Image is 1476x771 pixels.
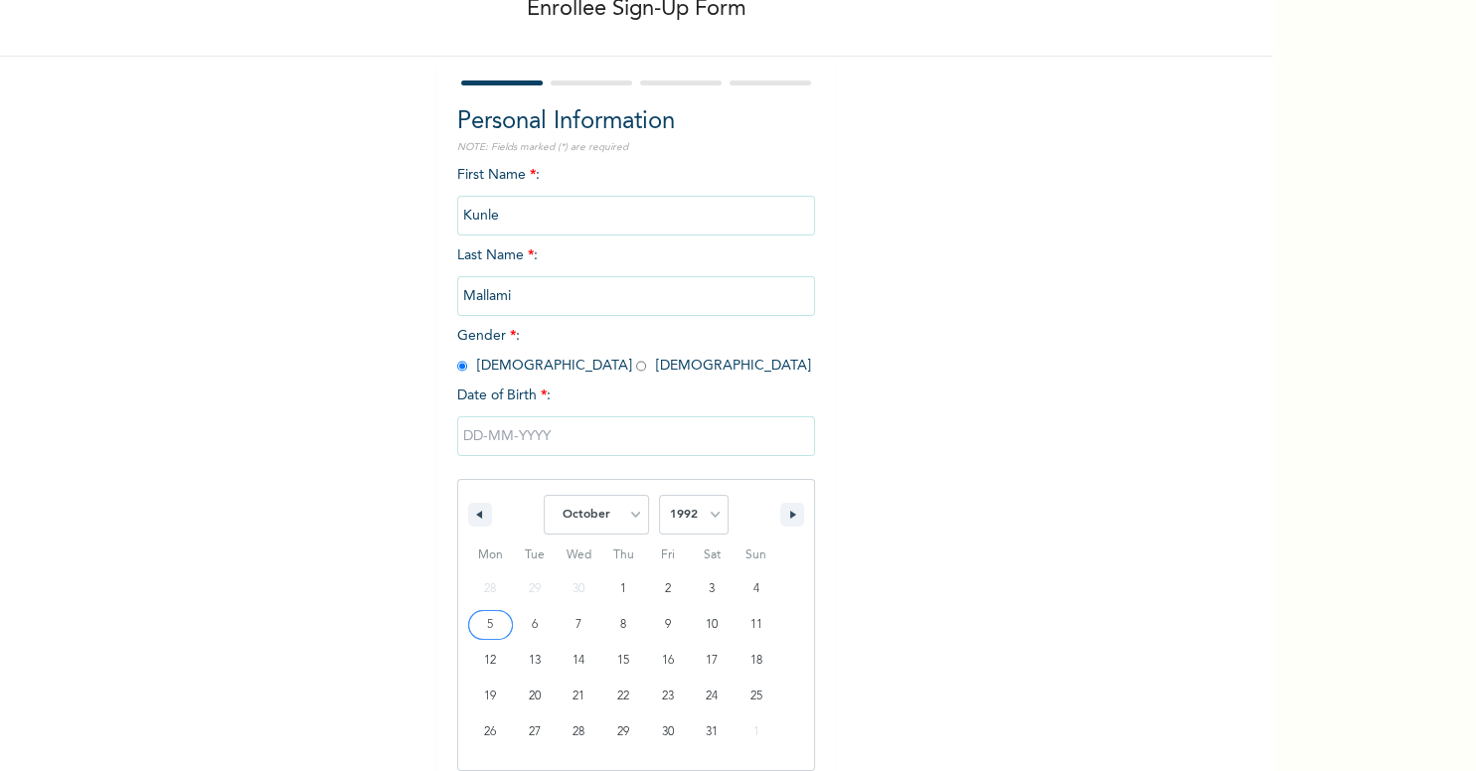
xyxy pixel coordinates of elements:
button: 11 [734,607,778,643]
h2: Personal Information [457,104,815,140]
button: 21 [557,679,601,714]
span: Sat [690,540,735,571]
span: 31 [706,714,718,750]
button: 7 [557,607,601,643]
span: Mon [468,540,513,571]
button: 3 [690,571,735,607]
span: First Name : [457,168,815,223]
span: 24 [706,679,718,714]
span: 11 [750,607,762,643]
span: 9 [665,607,671,643]
button: 31 [690,714,735,750]
input: Enter your last name [457,276,815,316]
span: 22 [617,679,629,714]
span: 19 [484,679,496,714]
span: 14 [573,643,584,679]
p: NOTE: Fields marked (*) are required [457,140,815,155]
span: 1 [620,571,626,607]
span: Last Name : [457,248,815,303]
span: 30 [662,714,674,750]
span: 23 [662,679,674,714]
button: 8 [601,607,646,643]
button: 5 [468,607,513,643]
button: 24 [690,679,735,714]
button: 4 [734,571,778,607]
span: 10 [706,607,718,643]
span: 6 [532,607,538,643]
span: 3 [709,571,715,607]
span: 13 [529,643,541,679]
button: 16 [645,643,690,679]
span: 5 [487,607,493,643]
button: 6 [513,607,558,643]
button: 9 [645,607,690,643]
span: 8 [620,607,626,643]
button: 15 [601,643,646,679]
span: 7 [575,607,581,643]
button: 27 [513,714,558,750]
span: Gender : [DEMOGRAPHIC_DATA] [DEMOGRAPHIC_DATA] [457,329,811,373]
span: 25 [750,679,762,714]
span: 17 [706,643,718,679]
span: Tue [513,540,558,571]
span: 18 [750,643,762,679]
button: 1 [601,571,646,607]
button: 30 [645,714,690,750]
button: 25 [734,679,778,714]
input: Enter your first name [457,196,815,235]
button: 19 [468,679,513,714]
span: Sun [734,540,778,571]
button: 20 [513,679,558,714]
button: 23 [645,679,690,714]
button: 18 [734,643,778,679]
span: 20 [529,679,541,714]
span: 4 [753,571,759,607]
button: 29 [601,714,646,750]
span: Date of Birth : [457,385,551,406]
input: DD-MM-YYYY [457,416,815,456]
span: 2 [665,571,671,607]
span: 26 [484,714,496,750]
span: 27 [529,714,541,750]
button: 17 [690,643,735,679]
button: 26 [468,714,513,750]
span: 21 [573,679,584,714]
button: 10 [690,607,735,643]
span: Thu [601,540,646,571]
span: 16 [662,643,674,679]
span: 12 [484,643,496,679]
span: Wed [557,540,601,571]
span: Fri [645,540,690,571]
span: 28 [573,714,584,750]
button: 12 [468,643,513,679]
button: 2 [645,571,690,607]
button: 22 [601,679,646,714]
button: 13 [513,643,558,679]
span: 15 [617,643,629,679]
span: 29 [617,714,629,750]
button: 28 [557,714,601,750]
button: 14 [557,643,601,679]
